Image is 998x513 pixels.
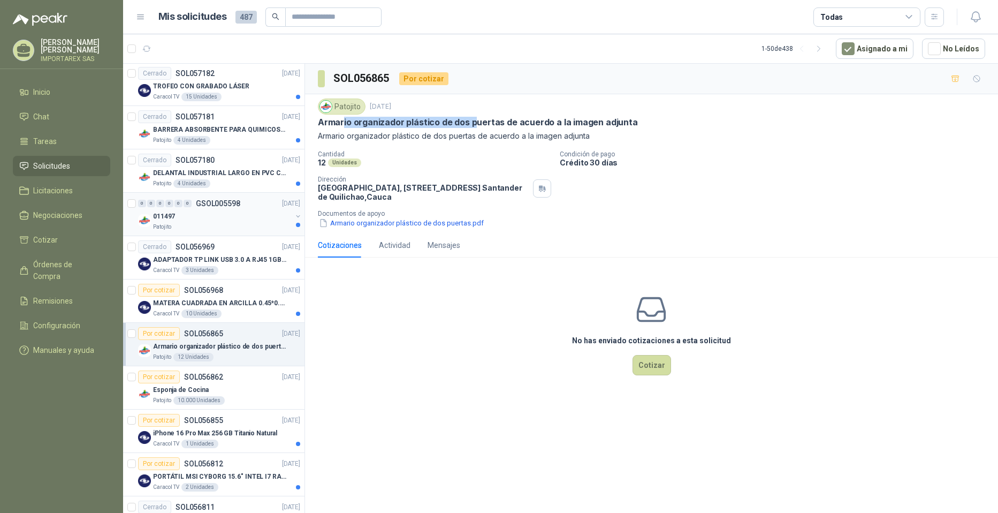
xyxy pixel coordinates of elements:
[138,127,151,140] img: Company Logo
[320,101,332,112] img: Company Logo
[153,483,179,492] p: Caracol TV
[13,315,110,336] a: Configuración
[138,371,180,383] div: Por cotizar
[184,417,223,424] p: SOL056855
[235,11,257,24] span: 487
[181,266,218,275] div: 3 Unidades
[123,453,304,496] a: Por cotizarSOL056812[DATE] Company LogoPORTÁTIL MSI CYBORG 15.6" INTEL I7 RAM 32GB - 1 TB / Nvidi...
[33,344,94,356] span: Manuales y ayuda
[138,258,151,270] img: Company Logo
[282,242,300,252] p: [DATE]
[153,472,286,482] p: PORTÁTIL MSI CYBORG 15.6" INTEL I7 RAM 32GB - 1 TB / Nvidia GeForce RTX 4050
[174,200,182,207] div: 0
[153,440,179,448] p: Caracol TV
[318,183,529,201] p: [GEOGRAPHIC_DATA], [STREET_ADDRESS] Santander de Quilichao , Cauca
[33,185,73,197] span: Licitaciones
[184,330,223,337] p: SOL056865
[153,93,179,101] p: Caracol TV
[153,353,171,361] p: Patojito
[153,298,286,308] p: MATERA CUADRADA EN ARCILLA 0.45*0.45*0.40
[33,234,58,246] span: Cotizar
[33,320,80,331] span: Configuración
[41,56,110,62] p: IMPORTAREX SAS
[318,150,551,158] p: Cantidad
[318,239,362,251] div: Cotizaciones
[282,372,300,382] p: [DATE]
[181,440,218,448] div: 1 Unidades
[138,301,151,314] img: Company Logo
[428,239,460,251] div: Mensajes
[173,396,225,405] div: 10.000 Unidades
[156,200,164,207] div: 0
[138,344,151,357] img: Company Logo
[560,158,994,167] p: Crédito 30 días
[33,86,50,98] span: Inicio
[836,39,913,59] button: Asignado a mi
[282,69,300,79] p: [DATE]
[153,223,171,231] p: Patojito
[318,117,638,128] p: Armario organizador plástico de dos puertas de acuerdo a la imagen adjunta
[173,136,210,145] div: 4 Unidades
[138,284,180,297] div: Por cotizar
[33,295,73,307] span: Remisiones
[33,111,49,123] span: Chat
[282,155,300,165] p: [DATE]
[123,366,304,410] a: Por cotizarSOL056862[DATE] Company LogoEsponja de CocinaPatojito10.000 Unidades
[123,149,304,193] a: CerradoSOL057180[DATE] Company LogoDELANTAL INDUSTRIAL LARGO EN PVC COLOR AMARILLOPatojito4 Unidades
[318,130,985,142] p: Armario organizador plástico de dos puertas de acuerdo a la imagen adjunta
[173,353,214,361] div: 12 Unidades
[13,107,110,127] a: Chat
[123,410,304,453] a: Por cotizarSOL056855[DATE] Company LogoiPhone 16 Pro Max 256 GB Titanio NaturalCaracol TV1 Unidades
[282,112,300,122] p: [DATE]
[560,150,994,158] p: Condición de pago
[138,414,180,427] div: Por cotizar
[176,156,215,164] p: SOL057180
[153,396,171,405] p: Patojito
[184,373,223,381] p: SOL056862
[153,310,179,318] p: Caracol TV
[13,230,110,250] a: Cotizar
[153,266,179,275] p: Caracol TV
[153,136,171,145] p: Patojito
[165,200,173,207] div: 0
[820,11,843,23] div: Todas
[138,84,151,97] img: Company Logo
[153,81,249,92] p: TROFEO CON GRABADO LÁSER
[138,110,171,123] div: Cerrado
[138,431,151,444] img: Company Logo
[318,176,529,183] p: Dirección
[318,158,326,167] p: 12
[138,240,171,253] div: Cerrado
[138,67,171,80] div: Cerrado
[184,460,223,467] p: SOL056812
[138,197,302,231] a: 0 0 0 0 0 0 GSOL005598[DATE] Company Logo011497Patojito
[147,200,155,207] div: 0
[282,502,300,512] p: [DATE]
[123,236,304,280] a: CerradoSOL056969[DATE] Company LogoADAPTADOR TP LINK USB 3.0 A RJ45 1GB WINDOWSCaracol TV3 Unidades
[153,125,286,135] p: BARRERA ABSORBENTE PARA QUIMICOS (DERRAME DE HIPOCLORITO)
[153,212,175,222] p: 011497
[184,200,192,207] div: 0
[181,93,222,101] div: 15 Unidades
[282,329,300,339] p: [DATE]
[318,217,485,229] button: Armario organizador plástico de dos puertas.pdf
[138,327,180,340] div: Por cotizar
[153,385,209,395] p: Esponja de Cocina
[13,180,110,201] a: Licitaciones
[13,291,110,311] a: Remisiones
[328,159,361,167] div: Unidades
[13,156,110,176] a: Solicitudes
[13,340,110,360] a: Manuales y ayuda
[13,205,110,225] a: Negociaciones
[33,135,57,147] span: Tareas
[138,154,171,167] div: Cerrado
[181,483,218,492] div: 2 Unidades
[123,323,304,366] a: Por cotizarSOL056865[DATE] Company LogoArmario organizador plástico de dos puertas de acuerdo a l...
[318,99,365,115] div: Patojito
[138,474,151,487] img: Company Logo
[272,13,279,20] span: search
[33,209,82,221] span: Negociaciones
[123,280,304,323] a: Por cotizarSOL056968[DATE] Company LogoMATERA CUADRADA EN ARCILLA 0.45*0.45*0.40Caracol TV10 Unid...
[282,285,300,296] p: [DATE]
[922,39,985,59] button: No Leídos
